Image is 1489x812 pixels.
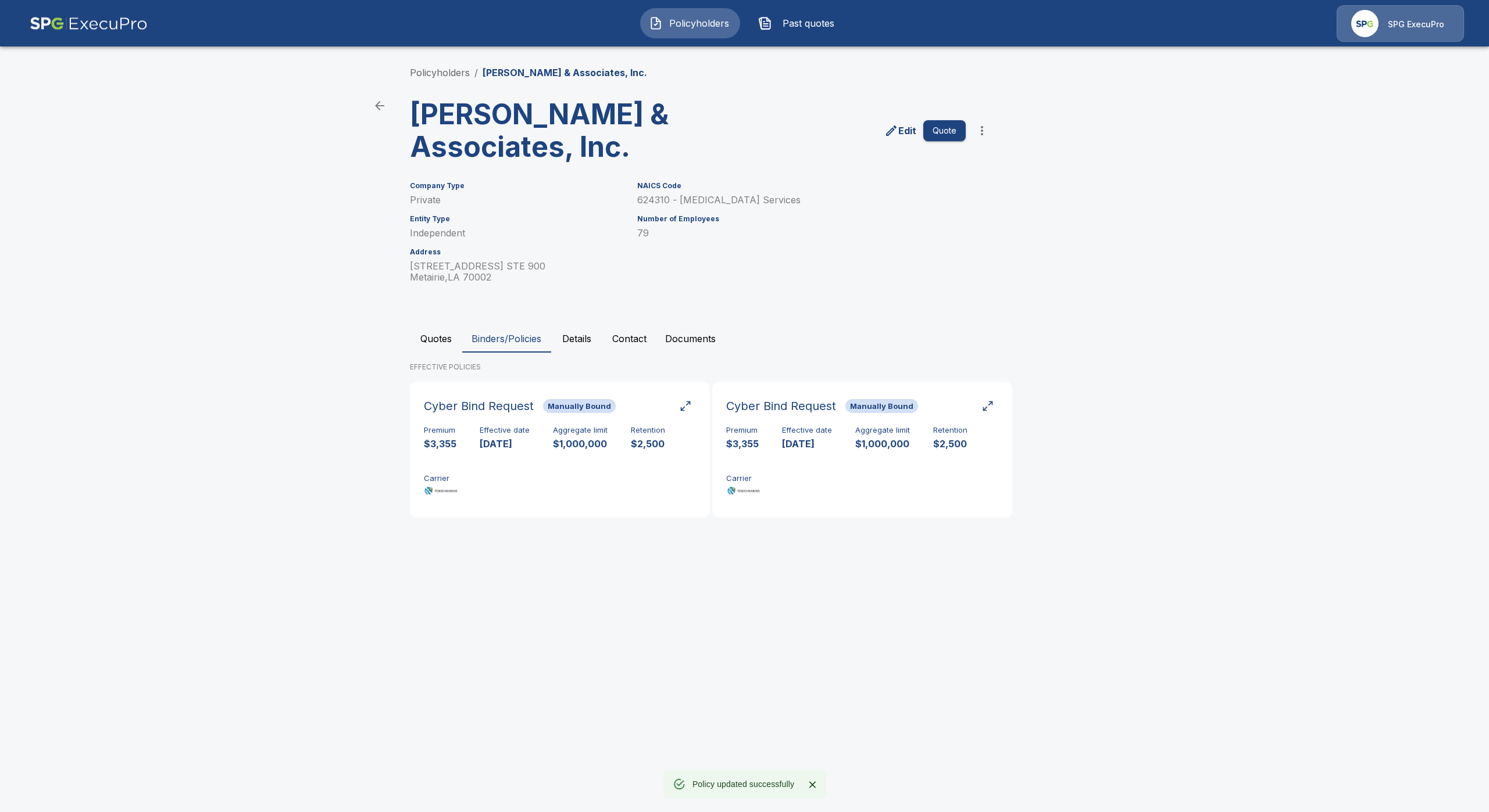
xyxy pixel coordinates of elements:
[782,426,832,435] h6: Effective date
[553,426,608,435] h6: Aggregate limit
[410,98,697,163] h3: [PERSON_NAME] & Associates, Inc.
[410,325,462,353] button: Quotes
[480,426,530,435] h6: Effective date
[474,66,478,80] li: /
[410,66,647,80] nav: breadcrumb
[410,261,624,283] p: [STREET_ADDRESS] STE 900 Metairie , LA 70002
[649,16,663,30] img: Policyholders Icon
[855,426,910,435] h6: Aggregate limit
[726,426,759,435] h6: Premium
[637,228,965,239] p: 79
[543,401,616,411] span: Manually Bound
[424,437,456,451] p: $3,355
[656,325,725,353] button: Documents
[480,437,530,451] p: [DATE]
[1337,5,1464,42] a: Agency IconSPG ExecuPro
[923,120,966,142] button: Quote
[483,66,647,80] p: [PERSON_NAME] & Associates, Inc.
[410,248,624,256] h6: Address
[631,437,665,451] p: $2,500
[603,325,656,353] button: Contact
[898,124,916,138] p: Edit
[970,119,994,142] button: more
[424,485,459,497] img: Carrier
[637,195,965,206] p: 624310 - [MEDICAL_DATA] Services
[758,16,772,30] img: Past quotes Icon
[30,5,148,42] img: AA Logo
[855,437,910,451] p: $1,000,000
[551,325,603,353] button: Details
[933,426,967,435] h6: Retention
[424,397,534,415] h6: Cyber Bind Request
[777,16,841,30] span: Past quotes
[410,325,1080,353] div: policyholder tabs
[804,776,821,793] button: Close
[462,325,551,353] button: Binders/Policies
[782,437,832,451] p: [DATE]
[726,397,836,415] h6: Cyber Bind Request
[933,437,967,451] p: $2,500
[1351,10,1379,37] img: Agency Icon
[368,94,391,117] a: back
[640,8,740,38] button: Policyholders IconPolicyholders
[726,485,761,497] img: Carrier
[410,195,624,206] p: Private
[882,121,919,140] a: edit
[410,182,624,190] h6: Company Type
[424,426,456,435] h6: Premium
[692,774,794,795] div: Policy updated successfully
[637,215,965,223] h6: Number of Employees
[410,67,470,78] a: Policyholders
[410,228,624,239] p: Independent
[845,401,918,411] span: Manually Bound
[749,8,849,38] button: Past quotes IconPast quotes
[424,474,459,483] h6: Carrier
[1388,19,1444,30] p: SPG ExecuPro
[667,16,731,30] span: Policyholders
[410,362,1080,372] p: EFFECTIVE POLICIES
[631,426,665,435] h6: Retention
[553,437,608,451] p: $1,000,000
[726,474,761,483] h6: Carrier
[726,437,759,451] p: $3,355
[410,215,624,223] h6: Entity Type
[637,182,965,190] h6: NAICS Code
